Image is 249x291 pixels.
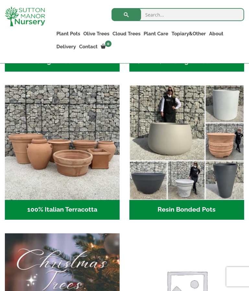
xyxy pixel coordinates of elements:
[55,29,82,38] a: Plant Pots
[77,42,99,51] a: Contact
[5,85,120,220] a: Visit product category 100% Italian Terracotta
[207,29,225,38] a: About
[5,85,120,200] img: 100% Italian Terracotta
[170,29,207,38] a: Topiary&Other
[105,41,112,47] span: 0
[129,200,244,220] h2: Resin Bonded Pots
[82,29,111,38] a: Olive Trees
[5,200,120,220] h2: 100% Italian Terracotta
[129,85,244,220] a: Visit product category Resin Bonded Pots
[112,8,244,21] input: Search...
[5,6,45,26] img: logo
[142,29,170,38] a: Plant Care
[55,42,77,51] a: Delivery
[111,29,142,38] a: Cloud Trees
[129,85,244,200] img: Resin Bonded Pots
[99,42,113,51] a: 0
